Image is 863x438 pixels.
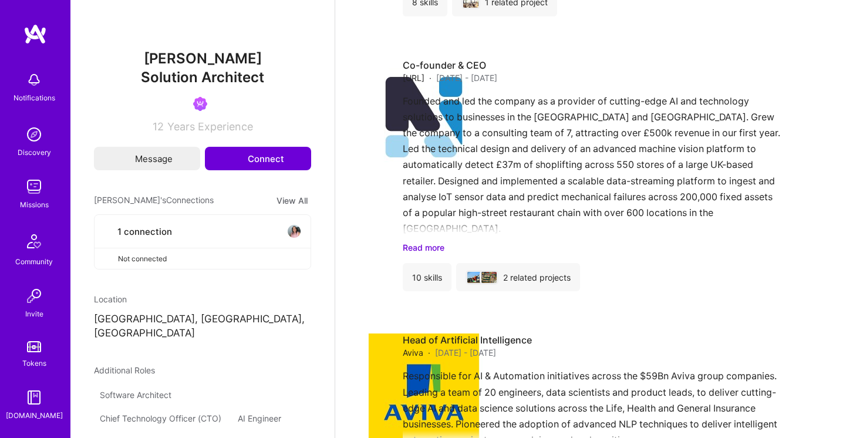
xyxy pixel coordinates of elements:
[23,23,47,45] img: logo
[22,386,46,409] img: guide book
[122,154,130,163] i: icon Mail
[403,263,451,291] div: 10 skills
[20,198,49,211] div: Missions
[403,241,822,254] a: Read more
[27,341,41,352] img: tokens
[6,409,63,422] div: [DOMAIN_NAME]
[403,333,532,346] h4: Head of Artificial Intelligence
[435,346,496,359] span: [DATE] - [DATE]
[15,255,53,268] div: Community
[22,284,46,308] img: Invite
[94,386,177,405] div: Software Architect
[456,263,580,291] div: 2 related projects
[403,72,424,84] span: [URL]
[104,227,113,236] i: icon Collaborator
[94,50,311,68] span: [PERSON_NAME]
[403,346,423,359] span: Aviva
[14,92,55,104] div: Notifications
[403,59,497,72] h4: Co-founder & CEO
[22,123,46,146] img: discovery
[94,214,311,269] button: 1 connectionavatarNot connected
[436,72,497,84] span: [DATE] - [DATE]
[18,146,51,159] div: Discovery
[205,147,311,170] button: Connect
[118,252,167,265] span: Not connected
[365,59,483,176] img: Company logo
[94,312,311,341] p: [GEOGRAPHIC_DATA], [GEOGRAPHIC_DATA], [GEOGRAPHIC_DATA]
[94,293,311,305] div: Location
[447,244,454,252] i: icon ArrowDownSecondaryDark
[467,272,483,284] img: ngenius.ai
[104,254,113,264] i: icon CloseGray
[167,120,253,133] span: Years Experience
[428,346,430,359] span: ·
[232,409,287,428] div: AI Engineer
[193,97,207,111] img: Been on Mission
[273,194,311,207] button: View All
[22,175,46,198] img: teamwork
[94,147,200,170] button: Message
[94,194,214,207] span: [PERSON_NAME]'s Connections
[94,365,155,375] span: Additional Roles
[20,227,48,255] img: Community
[141,69,264,86] span: Solution Architect
[117,225,172,238] span: 1 connection
[287,224,301,238] img: avatar
[153,120,164,133] span: 12
[232,153,242,164] i: icon Connect
[22,68,46,92] img: bell
[481,272,497,284] img: ngenius.ai
[429,72,431,84] span: ·
[94,409,227,428] div: Chief Technology Officer (CTO)
[25,308,43,320] div: Invite
[22,357,46,369] div: Tokens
